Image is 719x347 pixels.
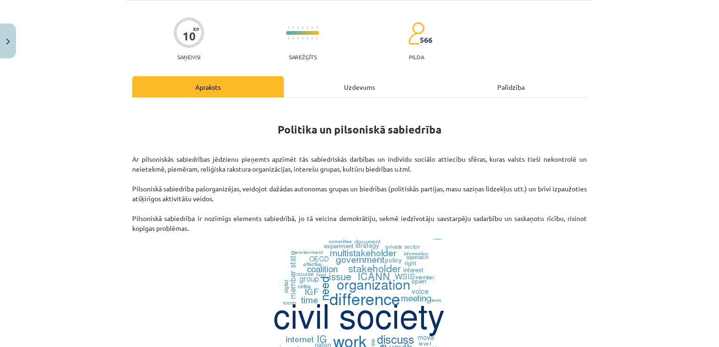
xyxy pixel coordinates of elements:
img: icon-short-line-57e1e144782c952c97e751825c79c345078a6d821885a25fce030b3d8c18986b.svg [293,37,294,39]
img: icon-short-line-57e1e144782c952c97e751825c79c345078a6d821885a25fce030b3d8c18986b.svg [302,37,303,39]
img: icon-short-line-57e1e144782c952c97e751825c79c345078a6d821885a25fce030b3d8c18986b.svg [288,37,289,39]
span: 566 [420,36,432,44]
div: Apraksts [132,76,284,97]
img: icon-short-line-57e1e144782c952c97e751825c79c345078a6d821885a25fce030b3d8c18986b.svg [312,26,312,29]
img: icon-close-lesson-0947bae3869378f0d4975bcd49f059093ad1ed9edebbc8119c70593378902aed.svg [6,39,10,45]
div: Uzdevums [284,76,435,97]
img: icon-short-line-57e1e144782c952c97e751825c79c345078a6d821885a25fce030b3d8c18986b.svg [297,26,298,29]
img: icon-short-line-57e1e144782c952c97e751825c79c345078a6d821885a25fce030b3d8c18986b.svg [307,37,308,39]
img: icon-short-line-57e1e144782c952c97e751825c79c345078a6d821885a25fce030b3d8c18986b.svg [302,26,303,29]
img: icon-short-line-57e1e144782c952c97e751825c79c345078a6d821885a25fce030b3d8c18986b.svg [316,26,317,29]
div: 10 [183,30,196,43]
p: Saņemsi [174,54,204,60]
p: pilda [409,54,424,60]
p: Ar pilsoniskās sabiedrības jēdzienu pieņemts apzīmēt tās sabiedriskās darbības un indivīdu sociāl... [132,154,587,233]
p: Sarežģīts [289,54,317,60]
span: XP [193,26,199,32]
img: icon-short-line-57e1e144782c952c97e751825c79c345078a6d821885a25fce030b3d8c18986b.svg [293,26,294,29]
div: Palīdzība [435,76,587,97]
img: icon-short-line-57e1e144782c952c97e751825c79c345078a6d821885a25fce030b3d8c18986b.svg [288,26,289,29]
img: icon-short-line-57e1e144782c952c97e751825c79c345078a6d821885a25fce030b3d8c18986b.svg [312,37,312,39]
img: students-c634bb4e5e11cddfef0936a35e636f08e4e9abd3cc4e673bd6f9a4125e45ecb1.svg [408,22,424,45]
img: icon-short-line-57e1e144782c952c97e751825c79c345078a6d821885a25fce030b3d8c18986b.svg [316,37,317,39]
img: icon-short-line-57e1e144782c952c97e751825c79c345078a6d821885a25fce030b3d8c18986b.svg [307,26,308,29]
img: icon-short-line-57e1e144782c952c97e751825c79c345078a6d821885a25fce030b3d8c18986b.svg [297,37,298,39]
strong: Politika un pilsoniskā sabiedrība [278,123,441,136]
